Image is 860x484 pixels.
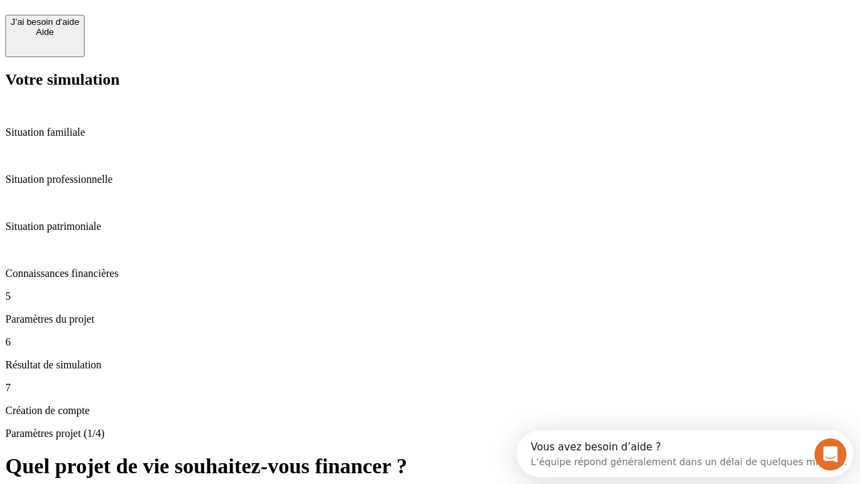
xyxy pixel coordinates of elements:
[14,11,331,22] div: Vous avez besoin d’aide ?
[5,220,855,233] p: Situation patrimoniale
[5,5,370,42] div: Ouvrir le Messenger Intercom
[5,359,855,371] p: Résultat de simulation
[5,126,855,138] p: Situation familiale
[5,382,855,394] p: 7
[5,336,855,348] p: 6
[5,268,855,280] p: Connaissances financières
[517,430,853,477] iframe: Intercom live chat discovery launcher
[5,405,855,417] p: Création de compte
[5,290,855,302] p: 5
[5,173,855,186] p: Situation professionnelle
[11,17,79,27] div: J’ai besoin d'aide
[14,22,331,36] div: L’équipe répond généralement dans un délai de quelques minutes.
[5,71,855,89] h2: Votre simulation
[5,454,855,479] h1: Quel projet de vie souhaitez-vous financer ?
[5,313,855,325] p: Paramètres du projet
[5,428,855,440] p: Paramètres projet (1/4)
[814,438,847,471] iframe: Intercom live chat
[5,15,85,57] button: J’ai besoin d'aideAide
[11,27,79,37] div: Aide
